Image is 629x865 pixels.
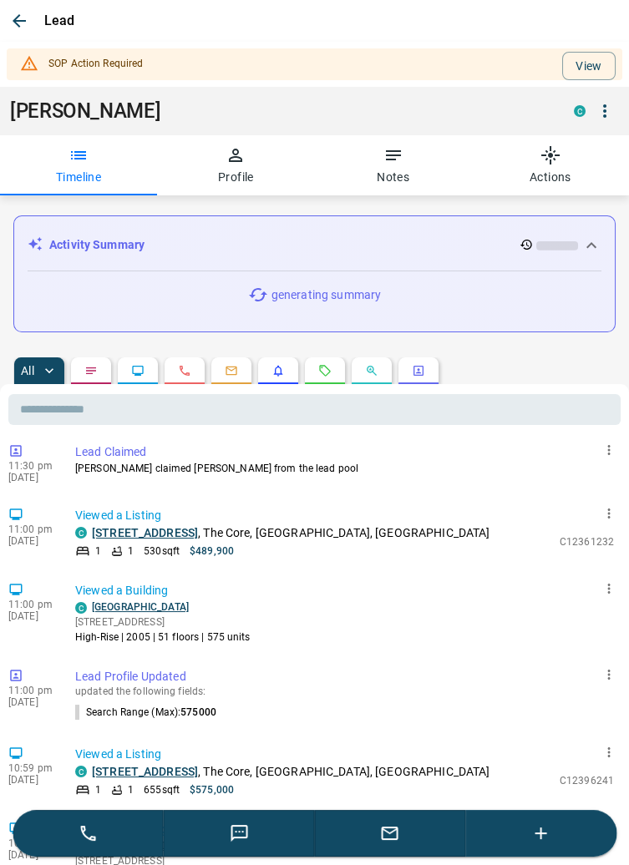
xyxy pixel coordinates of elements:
svg: Requests [318,364,332,377]
svg: Calls [178,364,191,377]
svg: Agent Actions [412,364,425,377]
button: View [562,52,616,80]
a: [STREET_ADDRESS] [92,526,198,539]
p: 1 [95,782,101,797]
p: Viewed a Listing [75,746,614,763]
p: C12361232 [560,534,614,549]
a: [GEOGRAPHIC_DATA] [92,601,189,613]
p: All [21,365,34,377]
p: , The Core, [GEOGRAPHIC_DATA], [GEOGRAPHIC_DATA] [92,763,490,781]
button: Actions [472,135,629,195]
div: condos.ca [75,527,87,539]
p: 11:00 pm [8,685,58,696]
p: Search Range (Max) : [75,705,216,720]
p: $489,900 [190,544,234,559]
div: condos.ca [75,602,87,614]
div: Activity Summary [28,230,601,261]
button: Notes [315,135,472,195]
div: SOP Action Required [48,48,143,80]
p: 10:59 pm [8,837,58,849]
p: [DATE] [8,535,58,547]
p: Viewed a Listing [75,507,614,524]
p: 11:00 pm [8,599,58,610]
p: [DATE] [8,610,58,622]
p: C12396241 [560,773,614,788]
p: 11:00 pm [8,524,58,535]
p: Lead Claimed [75,443,614,461]
p: 10:59 pm [8,762,58,774]
p: 530 sqft [144,544,180,559]
p: Lead Profile Updated [75,668,614,685]
p: [PERSON_NAME] claimed [PERSON_NAME] from the lead pool [75,461,614,476]
p: generating summary [271,286,381,304]
p: [DATE] [8,774,58,786]
button: Profile [157,135,314,195]
svg: Listing Alerts [271,364,285,377]
p: , The Core, [GEOGRAPHIC_DATA], [GEOGRAPHIC_DATA] [92,524,490,542]
span: 575000 [180,706,216,718]
p: [DATE] [8,696,58,708]
div: condos.ca [574,105,586,117]
svg: Opportunities [365,364,378,377]
svg: Notes [84,364,98,377]
a: [STREET_ADDRESS] [92,765,198,778]
p: updated the following fields: [75,685,614,697]
svg: Emails [225,364,238,377]
h1: [PERSON_NAME] [10,99,549,123]
p: Viewed a Building [75,582,614,599]
p: 1 [128,782,134,797]
p: 1 [128,544,134,559]
p: 11:30 pm [8,460,58,472]
p: 1 [95,544,101,559]
p: [STREET_ADDRESS] [75,615,251,630]
div: condos.ca [75,766,87,777]
p: High-Rise | 2005 | 51 floors | 575 units [75,630,251,645]
svg: Lead Browsing Activity [131,364,145,377]
p: [DATE] [8,472,58,483]
p: $575,000 [190,782,234,797]
p: 655 sqft [144,782,180,797]
p: Lead [44,11,75,31]
p: Activity Summary [49,236,145,254]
